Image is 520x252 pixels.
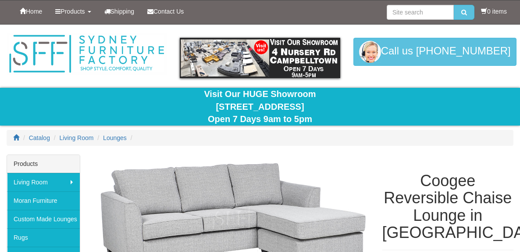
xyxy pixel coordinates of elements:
a: Home [13,0,49,22]
input: Site search [387,5,454,20]
div: Visit Our HUGE Showroom [STREET_ADDRESS] Open 7 Days 9am to 5pm [7,88,513,126]
h1: Coogee Reversible Chaise Lounge in [GEOGRAPHIC_DATA] [382,172,513,241]
a: Living Room [7,173,80,191]
span: Products [61,8,85,15]
span: Home [26,8,42,15]
a: Custom Made Lounges [7,210,80,228]
a: Catalog [29,134,50,141]
a: Moran Furniture [7,191,80,210]
img: Sydney Furniture Factory [7,33,167,75]
div: Products [7,155,80,173]
img: showroom.gif [180,38,340,78]
a: Contact Us [141,0,190,22]
a: Lounges [103,134,127,141]
li: 0 items [481,7,507,16]
a: Living Room [60,134,94,141]
a: Rugs [7,228,80,247]
span: Contact Us [153,8,184,15]
a: Products [49,0,97,22]
a: Shipping [98,0,141,22]
span: Shipping [110,8,135,15]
